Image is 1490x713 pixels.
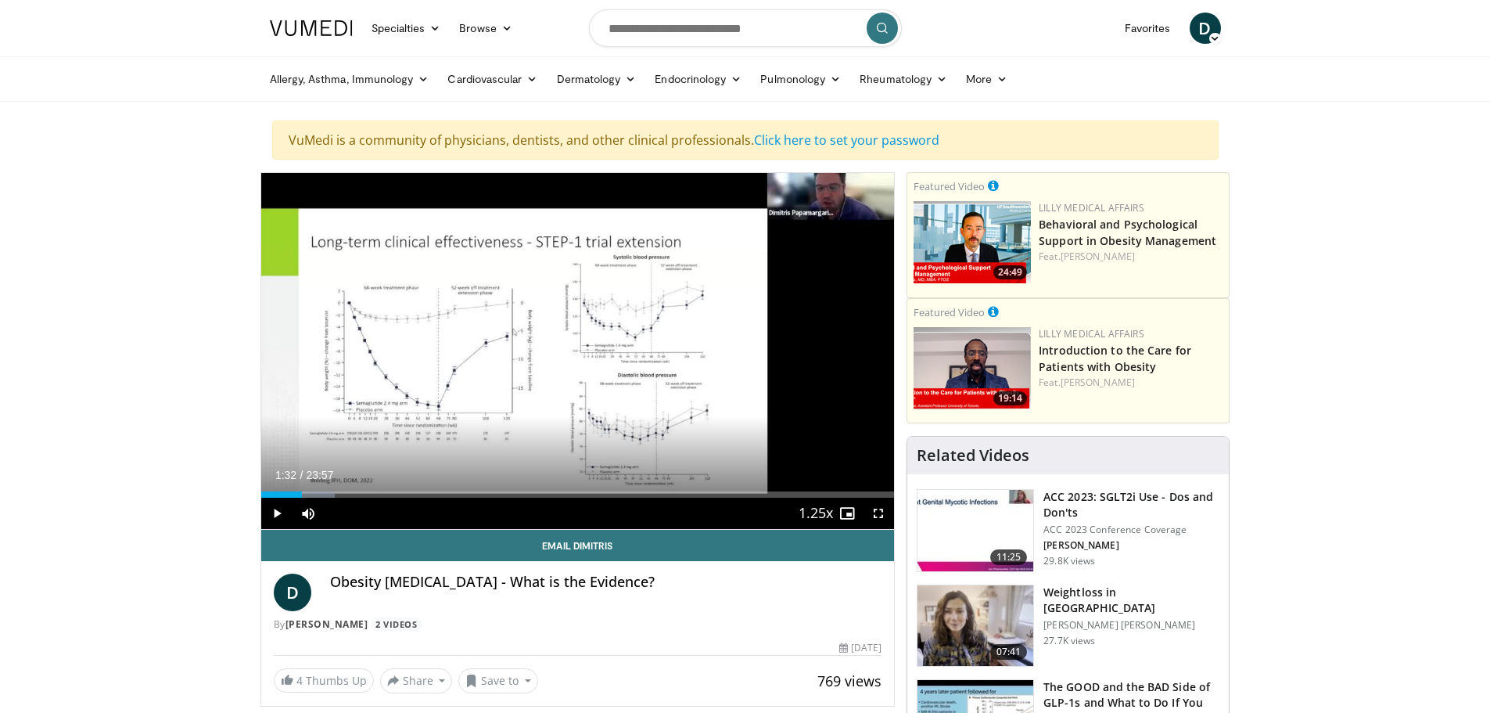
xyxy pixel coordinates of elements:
[917,585,1033,667] img: 9983fed1-7565-45be-8934-aef1103ce6e2.150x105_q85_crop-smart_upscale.jpg
[438,63,547,95] a: Cardiovascular
[285,618,368,631] a: [PERSON_NAME]
[274,618,882,632] div: By
[1115,13,1180,44] a: Favorites
[914,327,1031,409] a: 19:14
[272,121,1219,160] div: VuMedi is a community of physicians, dentists, and other clinical professionals.
[589,9,902,47] input: Search topics, interventions
[274,574,311,611] a: D
[863,498,894,529] button: Fullscreen
[362,13,451,44] a: Specialties
[1043,489,1219,520] h3: ACC 2023: SGLT2i Use - Dos and Don'ts
[817,672,881,690] span: 769 views
[990,549,1028,565] span: 11:25
[275,469,296,481] span: 1:32
[754,131,939,149] a: Click here to set your password
[330,574,882,591] h4: Obesity [MEDICAL_DATA] - What is the Evidence?
[914,179,985,193] small: Featured Video
[800,498,831,529] button: Playback Rate
[300,469,303,481] span: /
[260,63,439,95] a: Allergy, Asthma, Immunology
[1043,585,1219,616] h3: Weightloss in [GEOGRAPHIC_DATA]
[645,63,751,95] a: Endocrinology
[993,265,1027,279] span: 24:49
[914,305,985,319] small: Featured Video
[1043,524,1219,536] p: ACC 2023 Conference Coverage
[270,20,353,36] img: VuMedi Logo
[261,498,293,529] button: Play
[548,63,646,95] a: Dermatology
[751,63,850,95] a: Pulmonology
[380,668,453,693] button: Share
[261,530,895,561] a: Email Dimitris
[450,13,522,44] a: Browse
[1039,376,1223,390] div: Feat.
[261,173,895,530] video-js: Video Player
[917,489,1219,572] a: 11:25 ACC 2023: SGLT2i Use - Dos and Don'ts ACC 2023 Conference Coverage [PERSON_NAME] 29.8K views
[957,63,1017,95] a: More
[458,668,538,693] button: Save to
[839,641,881,655] div: [DATE]
[1061,250,1135,263] a: [PERSON_NAME]
[371,618,422,631] a: 2 Videos
[1043,555,1095,567] p: 29.8K views
[1061,376,1135,389] a: [PERSON_NAME]
[1039,217,1216,248] a: Behavioral and Psychological Support in Obesity Management
[1043,539,1219,552] p: [PERSON_NAME]
[914,201,1031,283] a: 24:49
[831,498,863,529] button: Enable picture-in-picture mode
[917,446,1029,465] h4: Related Videos
[850,63,957,95] a: Rheumatology
[1043,619,1219,632] p: [PERSON_NAME] [PERSON_NAME]
[293,498,324,529] button: Mute
[1039,201,1144,214] a: Lilly Medical Affairs
[1043,635,1095,647] p: 27.7K views
[274,668,374,693] a: 4 Thumbs Up
[914,201,1031,283] img: ba3304f6-7838-4e41-9c0f-2e31ebde6754.png.150x105_q85_crop-smart_upscale.png
[990,644,1028,660] span: 07:41
[917,585,1219,668] a: 07:41 Weightloss in [GEOGRAPHIC_DATA] [PERSON_NAME] [PERSON_NAME] 27.7K views
[1039,343,1191,374] a: Introduction to the Care for Patients with Obesity
[1190,13,1221,44] a: D
[1039,327,1144,340] a: Lilly Medical Affairs
[296,673,303,688] span: 4
[261,492,895,498] div: Progress Bar
[914,327,1031,409] img: acc2e291-ced4-4dd5-b17b-d06994da28f3.png.150x105_q85_crop-smart_upscale.png
[306,469,333,481] span: 23:57
[993,391,1027,405] span: 19:14
[1039,250,1223,264] div: Feat.
[917,490,1033,571] img: 9258cdf1-0fbf-450b-845f-99397d12d24a.150x105_q85_crop-smart_upscale.jpg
